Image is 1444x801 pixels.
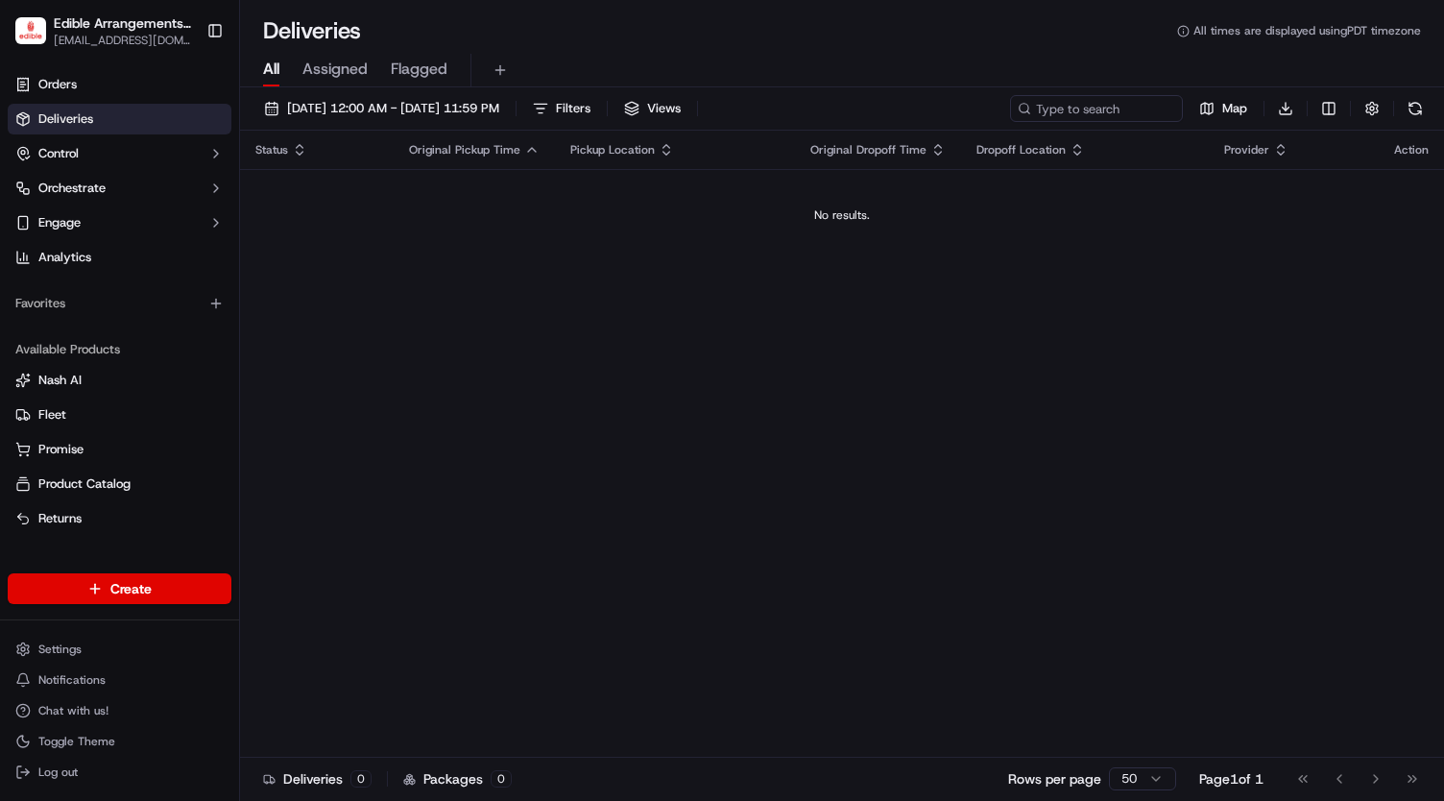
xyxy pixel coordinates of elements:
h1: Deliveries [263,15,361,46]
span: Nash AI [38,372,82,389]
button: Nash AI [8,365,231,396]
a: Returns [15,510,224,527]
button: [DATE] 12:00 AM - [DATE] 11:59 PM [255,95,508,122]
button: Engage [8,207,231,238]
span: Views [647,100,681,117]
div: Favorites [8,288,231,319]
span: Orders [38,76,77,93]
p: Rows per page [1008,769,1101,789]
span: Status [255,142,288,158]
span: Product Catalog [38,475,131,493]
div: Available Products [8,334,231,365]
button: [EMAIL_ADDRESS][DOMAIN_NAME] [54,33,191,48]
span: Original Pickup Time [409,142,520,158]
span: Provider [1224,142,1269,158]
span: Control [38,145,79,162]
span: Fleet [38,406,66,424]
a: Promise [15,441,224,458]
span: Create [110,579,152,598]
button: Edible Arrangements - WA1037Edible Arrangements - WA1037[EMAIL_ADDRESS][DOMAIN_NAME] [8,8,199,54]
div: Page 1 of 1 [1199,769,1263,789]
div: Action [1394,142,1429,158]
button: Edible Arrangements - WA1037 [54,13,191,33]
button: Settings [8,636,231,663]
a: Nash AI [15,372,224,389]
button: Control [8,138,231,169]
span: Deliveries [38,110,93,128]
span: All [263,58,279,81]
button: Promise [8,434,231,465]
a: Fleet [15,406,224,424]
span: Dropoff Location [976,142,1066,158]
button: Refresh [1402,95,1429,122]
span: Settings [38,642,82,657]
img: Edible Arrangements - WA1037 [15,17,46,45]
button: Returns [8,503,231,534]
span: Engage [38,214,81,231]
a: Analytics [8,242,231,273]
button: Product Catalog [8,469,231,499]
a: Product Catalog [15,475,224,493]
span: Filters [556,100,590,117]
span: Map [1222,100,1247,117]
button: Notifications [8,667,231,693]
div: 0 [491,770,512,788]
input: Type to search [1010,95,1183,122]
div: No results. [248,207,1436,223]
span: Flagged [391,58,447,81]
span: Deliveries [283,769,343,789]
button: Orchestrate [8,173,231,204]
span: Analytics [38,249,91,266]
span: Notifications [38,672,106,688]
button: Views [615,95,689,122]
div: 0 [350,770,372,788]
button: Map [1191,95,1256,122]
button: Filters [524,95,599,122]
span: Assigned [302,58,368,81]
button: Log out [8,759,231,786]
a: Orders [8,69,231,100]
span: Original Dropoff Time [810,142,927,158]
button: Toggle Theme [8,728,231,755]
span: Packages [423,769,483,789]
span: Pickup Location [570,142,655,158]
span: Returns [38,510,82,527]
span: Log out [38,765,78,780]
button: Fleet [8,400,231,430]
a: Deliveries [8,104,231,134]
span: Chat with us! [38,703,108,718]
span: Toggle Theme [38,734,115,749]
span: Orchestrate [38,180,106,197]
button: Chat with us! [8,697,231,724]
span: All times are displayed using PDT timezone [1193,23,1421,38]
span: [DATE] 12:00 AM - [DATE] 11:59 PM [287,100,499,117]
button: Create [8,573,231,604]
span: Promise [38,441,84,458]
